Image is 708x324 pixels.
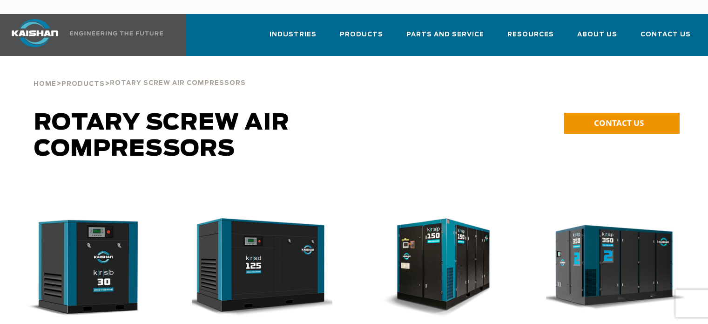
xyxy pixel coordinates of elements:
span: Industries [270,29,317,40]
div: krsp150 [369,218,516,317]
span: CONTACT US [594,117,644,128]
img: Engineering the future [70,31,163,35]
img: krsp350 [539,218,687,317]
a: CONTACT US [564,113,680,134]
div: > > [34,56,246,91]
img: krsp150 [362,218,510,317]
a: Products [61,79,105,88]
img: krsd125 [185,218,332,317]
a: Parts and Service [406,22,484,54]
span: Rotary Screw Air Compressors [110,80,246,86]
img: krsb30 [8,218,155,317]
span: Resources [507,29,554,40]
span: Contact Us [641,29,691,40]
span: Products [61,81,105,87]
span: Parts and Service [406,29,484,40]
a: Industries [270,22,317,54]
span: Rotary Screw Air Compressors [34,112,290,160]
div: krsb30 [15,218,162,317]
a: About Us [577,22,617,54]
div: krsp350 [546,218,693,317]
span: Products [340,29,383,40]
span: About Us [577,29,617,40]
span: Home [34,81,56,87]
div: krsd125 [192,218,339,317]
a: Home [34,79,56,88]
a: Resources [507,22,554,54]
a: Products [340,22,383,54]
a: Contact Us [641,22,691,54]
